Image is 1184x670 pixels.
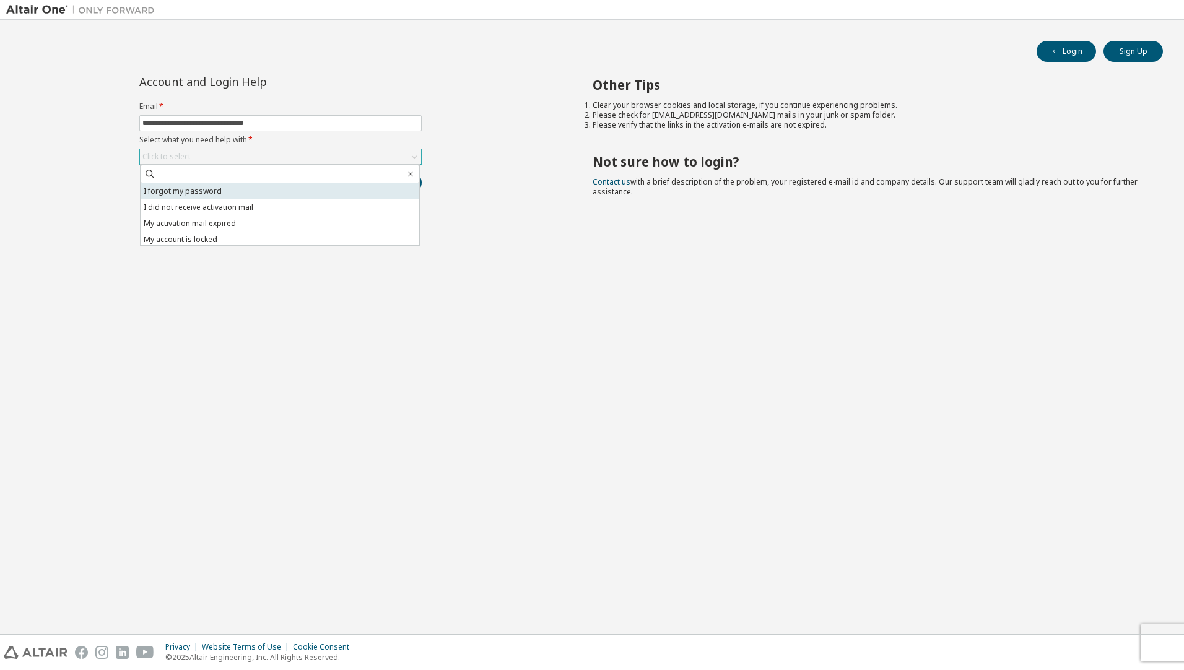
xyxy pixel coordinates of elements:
[142,152,191,162] div: Click to select
[140,149,421,164] div: Click to select
[1103,41,1163,62] button: Sign Up
[139,135,422,145] label: Select what you need help with
[593,154,1141,170] h2: Not sure how to login?
[202,642,293,652] div: Website Terms of Use
[593,110,1141,120] li: Please check for [EMAIL_ADDRESS][DOMAIN_NAME] mails in your junk or spam folder.
[6,4,161,16] img: Altair One
[4,646,67,659] img: altair_logo.svg
[593,120,1141,130] li: Please verify that the links in the activation e-mails are not expired.
[139,102,422,111] label: Email
[141,183,419,199] li: I forgot my password
[165,652,357,663] p: © 2025 Altair Engineering, Inc. All Rights Reserved.
[95,646,108,659] img: instagram.svg
[116,646,129,659] img: linkedin.svg
[593,176,630,187] a: Contact us
[165,642,202,652] div: Privacy
[139,77,365,87] div: Account and Login Help
[593,77,1141,93] h2: Other Tips
[1037,41,1096,62] button: Login
[136,646,154,659] img: youtube.svg
[293,642,357,652] div: Cookie Consent
[593,100,1141,110] li: Clear your browser cookies and local storage, if you continue experiencing problems.
[75,646,88,659] img: facebook.svg
[593,176,1138,197] span: with a brief description of the problem, your registered e-mail id and company details. Our suppo...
